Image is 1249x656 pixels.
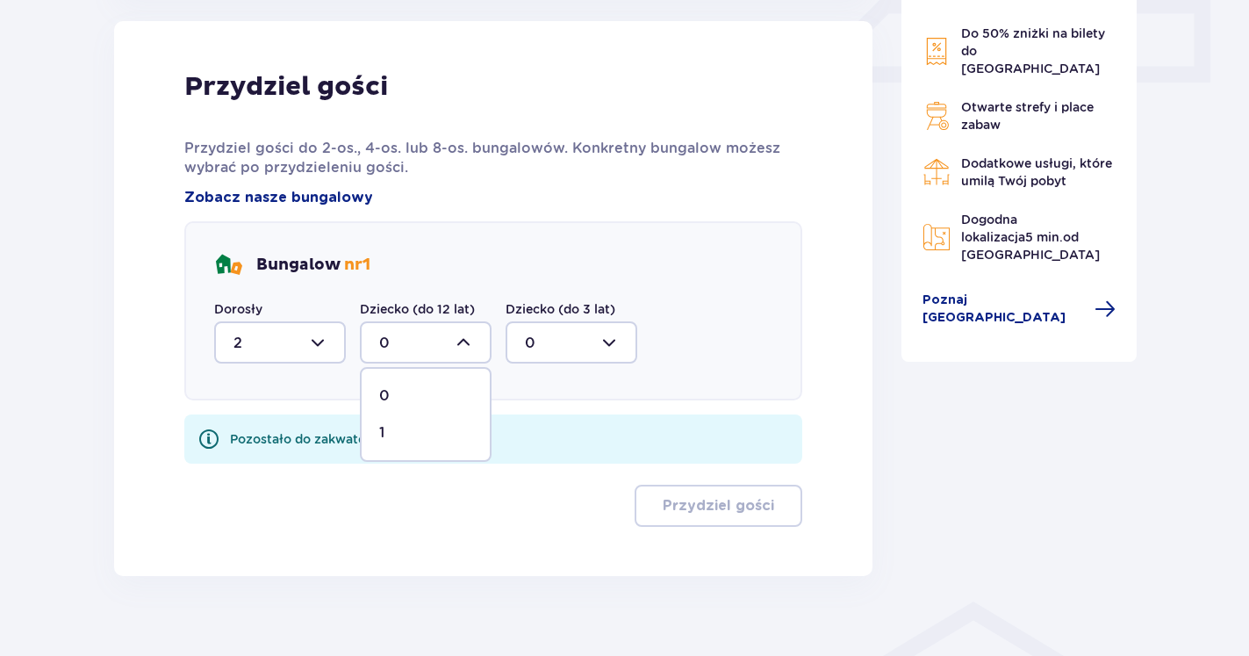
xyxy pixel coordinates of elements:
img: Map Icon [922,223,951,251]
p: Przydziel gości [663,496,774,515]
p: Przydziel gości do 2-os., 4-os. lub 8-os. bungalowów. Konkretny bungalow możesz wybrać po przydzi... [184,139,803,177]
span: Dogodna lokalizacja od [GEOGRAPHIC_DATA] [961,213,1100,262]
span: nr 1 [344,255,370,275]
div: Pozostało do zakwaterowania 1 z 3 gości. [230,430,485,448]
button: Przydziel gości [635,485,802,527]
span: 5 min. [1025,230,1063,244]
label: Dziecko (do 3 lat) [506,300,615,318]
a: Zobacz nasze bungalowy [184,188,373,207]
img: Restaurant Icon [922,158,951,186]
label: Dziecko (do 12 lat) [360,300,475,318]
p: 1 [379,423,384,443]
a: Poznaj [GEOGRAPHIC_DATA] [922,292,1116,327]
p: Przydziel gości [184,70,388,104]
span: Poznaj [GEOGRAPHIC_DATA] [922,292,1084,327]
img: Discount Icon [922,37,951,66]
p: 0 [379,386,390,406]
span: Dodatkowe usługi, które umilą Twój pobyt [961,156,1112,188]
label: Dorosły [214,300,262,318]
img: bungalows Icon [214,251,242,279]
span: Otwarte strefy i place zabaw [961,100,1094,132]
p: Bungalow [256,255,370,276]
img: Grill Icon [922,102,951,130]
span: Do 50% zniżki na bilety do [GEOGRAPHIC_DATA] [961,26,1105,76]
